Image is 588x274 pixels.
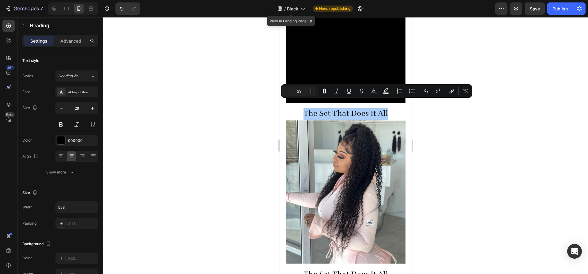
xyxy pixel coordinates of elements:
span: Save [530,6,540,11]
div: Show more [46,169,75,175]
div: Color [22,255,32,261]
div: 450 [6,65,15,70]
div: Styles [22,73,33,79]
button: Show more [22,167,98,178]
div: Add... [68,256,97,261]
p: Advanced [60,38,81,44]
div: Color [22,138,32,143]
span: / [284,6,286,12]
div: Align [22,152,40,161]
p: Settings [30,38,47,44]
span: Black [287,6,298,12]
div: Text style [22,58,39,63]
div: Font [22,89,30,95]
div: Size [22,189,39,197]
iframe: Design area [280,17,412,274]
div: Padding [22,221,36,226]
button: Publish [547,2,573,15]
span: Heading 2* [58,73,78,79]
h2: The Set That Does It All [6,251,126,264]
div: 000000 [68,138,97,143]
div: Background [22,240,52,248]
div: Beta [5,112,15,117]
div: Undo/Redo [115,2,140,15]
div: Add... [68,221,97,226]
button: Heading 2* [55,70,98,82]
button: 7 [2,2,46,15]
span: Need republishing [319,6,350,11]
div: Size [22,104,39,112]
p: 7 [40,5,43,12]
div: Publish [552,6,568,12]
div: Open Intercom Messenger [567,244,582,259]
p: Heading [30,22,96,29]
div: Abhaya Libre [68,89,97,95]
div: Editor contextual toolbar [281,84,472,98]
button: Save [525,2,545,15]
div: Width [22,204,32,210]
input: Auto [56,202,98,213]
